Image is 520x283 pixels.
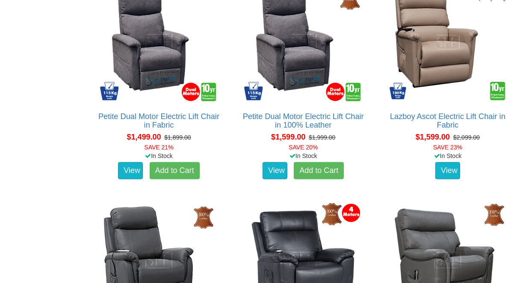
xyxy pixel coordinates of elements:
del: $1,899.00 [164,134,191,141]
a: View [118,162,143,179]
a: Add to Cart [150,162,200,179]
span: $1,499.00 [127,133,161,141]
a: Petite Dual Motor Electric Lift Chair in Fabric [98,112,219,129]
span: $1,599.00 [416,133,450,141]
a: Lazboy Ascot Electric Lift Chair in Fabric [390,112,505,129]
span: $1,599.00 [271,133,305,141]
font: SAVE 23% [433,144,462,151]
del: $1,999.00 [309,134,335,141]
a: View [263,162,287,179]
a: View [435,162,460,179]
font: SAVE 21% [144,144,173,151]
del: $2,099.00 [453,134,480,141]
a: Add to Cart [294,162,344,179]
div: In Stock [236,152,371,160]
div: In Stock [380,152,515,160]
a: Petite Dual Motor Electric Lift Chair in 100% Leather [243,112,364,129]
font: SAVE 20% [289,144,318,151]
div: In Stock [92,152,227,160]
